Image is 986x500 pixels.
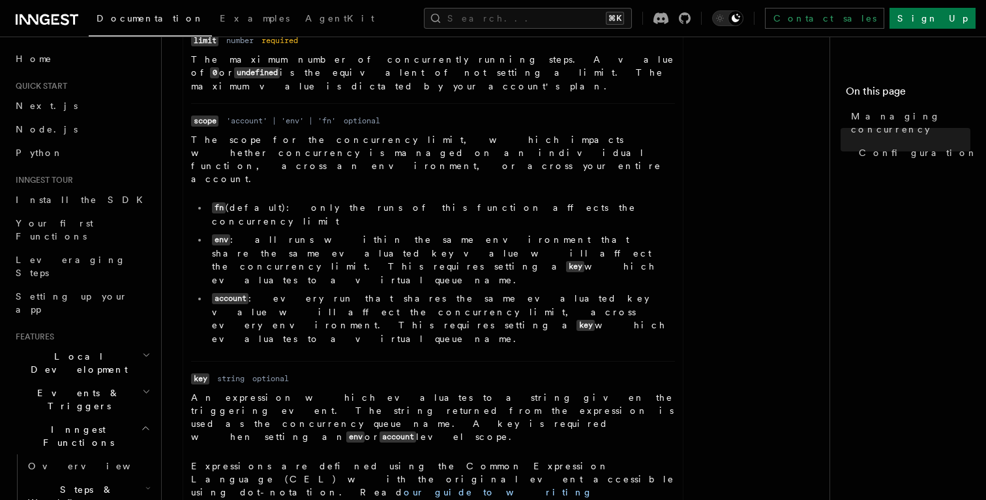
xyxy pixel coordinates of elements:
[424,8,632,29] button: Search...⌘K
[846,84,970,104] h4: On this page
[10,423,141,449] span: Inngest Functions
[10,141,153,164] a: Python
[191,53,675,93] p: The maximum number of concurrently running steps. A value of or is the equivalent of not setting ...
[10,81,67,91] span: Quick start
[226,35,254,46] dd: number
[10,94,153,117] a: Next.js
[16,124,78,134] span: Node.js
[566,261,584,272] code: key
[212,4,297,35] a: Examples
[10,248,153,285] a: Leveraging Steps
[261,35,298,46] dd: required
[210,67,219,78] code: 0
[220,13,290,23] span: Examples
[191,373,209,384] code: key
[23,454,153,478] a: Overview
[16,101,78,111] span: Next.js
[97,13,204,23] span: Documentation
[10,175,73,185] span: Inngest tour
[380,431,416,443] code: account
[212,293,248,304] code: account
[10,350,142,376] span: Local Development
[10,47,153,70] a: Home
[297,4,382,35] a: AgentKit
[344,116,380,126] dd: optional
[10,117,153,141] a: Node.js
[191,35,218,46] code: limit
[16,255,126,278] span: Leveraging Steps
[226,116,336,126] dd: 'account' | 'env' | 'fn'
[208,292,675,345] li: : every run that shares the same evaluated key value will affect the concurrency limit, across ev...
[191,116,218,127] code: scope
[16,52,52,65] span: Home
[889,8,976,29] a: Sign Up
[10,381,153,418] button: Events & Triggers
[16,291,128,315] span: Setting up your app
[712,10,743,26] button: Toggle dark mode
[252,373,289,384] dd: optional
[234,67,280,78] code: undefined
[10,386,142,413] span: Events & Triggers
[16,218,93,242] span: Your first Functions
[212,202,226,213] code: fn
[859,146,978,159] span: Configuration
[854,141,970,164] a: Configuration
[846,104,970,141] a: Managing concurrency
[191,391,675,444] p: An expression which evaluates to a string given the triggering event. The string returned from th...
[10,211,153,248] a: Your first Functions
[208,201,675,228] li: (default): only the runs of this function affects the concurrency limit
[305,13,374,23] span: AgentKit
[10,285,153,321] a: Setting up your app
[217,373,245,384] dd: string
[191,133,675,185] p: The scope for the concurrency limit, which impacts whether concurrency is managed on an individua...
[16,195,151,205] span: Install the SDK
[765,8,884,29] a: Contact sales
[10,418,153,454] button: Inngest Functions
[28,461,162,471] span: Overview
[346,431,365,443] code: env
[10,332,54,342] span: Features
[89,4,212,37] a: Documentation
[10,188,153,211] a: Install the SDK
[606,12,624,25] kbd: ⌘K
[16,148,63,158] span: Python
[212,234,230,245] code: env
[208,233,675,287] li: : all runs within the same environment that share the same evaluated key value will affect the co...
[10,345,153,381] button: Local Development
[576,320,595,331] code: key
[851,110,970,136] span: Managing concurrency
